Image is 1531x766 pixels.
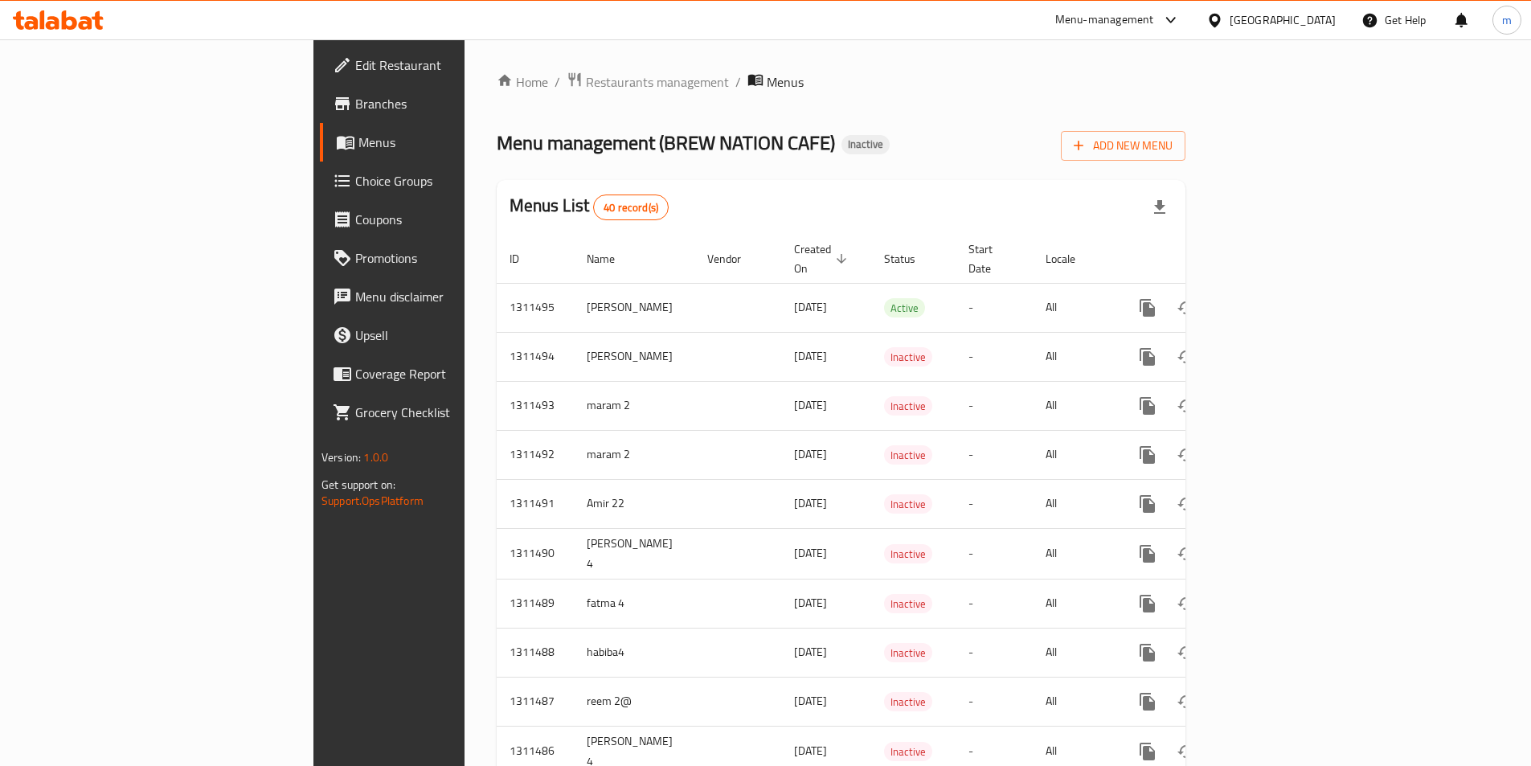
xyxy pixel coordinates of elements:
span: Inactive [841,137,890,151]
td: All [1033,628,1116,677]
button: Change Status [1167,535,1206,573]
a: Choice Groups [320,162,569,200]
span: Menu disclaimer [355,287,556,306]
span: [DATE] [794,641,827,662]
span: Grocery Checklist [355,403,556,422]
span: m [1502,11,1512,29]
button: more [1128,338,1167,376]
span: Inactive [884,693,932,711]
a: Upsell [320,316,569,354]
button: Change Status [1167,485,1206,523]
button: more [1128,387,1167,425]
span: [DATE] [794,592,827,613]
button: Change Status [1167,338,1206,376]
button: Change Status [1167,584,1206,623]
div: Inactive [841,135,890,154]
span: Get support on: [321,474,395,495]
span: Version: [321,447,361,468]
span: Choice Groups [355,171,556,190]
td: - [956,381,1033,430]
td: [PERSON_NAME] 4 [574,528,694,579]
td: All [1033,381,1116,430]
td: - [956,677,1033,726]
span: Menus [358,133,556,152]
td: reem 2@ [574,677,694,726]
span: Inactive [884,545,932,563]
span: Active [884,299,925,317]
a: Support.OpsPlatform [321,490,424,511]
span: Name [587,249,636,268]
a: Branches [320,84,569,123]
li: / [735,72,741,92]
a: Menus [320,123,569,162]
td: [PERSON_NAME] [574,283,694,332]
td: maram 2 [574,381,694,430]
span: Upsell [355,326,556,345]
td: - [956,430,1033,479]
td: All [1033,283,1116,332]
td: habiba4 [574,628,694,677]
span: Menu management ( BREW NATION CAFE ) [497,125,835,161]
span: Promotions [355,248,556,268]
td: [PERSON_NAME] [574,332,694,381]
span: Inactive [884,644,932,662]
button: Change Status [1167,387,1206,425]
div: Inactive [884,347,932,367]
td: All [1033,479,1116,528]
div: Inactive [884,643,932,662]
span: Inactive [884,595,932,613]
span: [DATE] [794,346,827,367]
span: Menus [767,72,804,92]
button: more [1128,535,1167,573]
span: Inactive [884,446,932,465]
td: All [1033,332,1116,381]
span: Start Date [968,240,1013,278]
a: Menu disclaimer [320,277,569,316]
button: more [1128,633,1167,672]
td: - [956,479,1033,528]
span: ID [510,249,540,268]
div: Total records count [593,195,669,220]
td: - [956,332,1033,381]
td: maram 2 [574,430,694,479]
span: Locale [1046,249,1096,268]
span: Coupons [355,210,556,229]
td: - [956,628,1033,677]
div: Inactive [884,594,932,613]
td: Amir 22 [574,479,694,528]
span: Inactive [884,348,932,367]
a: Edit Restaurant [320,46,569,84]
button: more [1128,584,1167,623]
th: Actions [1116,235,1296,284]
td: All [1033,579,1116,628]
button: Change Status [1167,289,1206,327]
button: more [1128,682,1167,721]
td: - [956,579,1033,628]
div: Inactive [884,494,932,514]
span: Status [884,249,936,268]
span: Created On [794,240,852,278]
td: - [956,283,1033,332]
div: Inactive [884,445,932,465]
div: [GEOGRAPHIC_DATA] [1230,11,1336,29]
span: Add New Menu [1074,136,1173,156]
button: more [1128,289,1167,327]
span: [DATE] [794,395,827,416]
span: Vendor [707,249,762,268]
span: [DATE] [794,444,827,465]
a: Promotions [320,239,569,277]
span: Inactive [884,743,932,761]
a: Coupons [320,200,569,239]
div: Active [884,298,925,317]
div: Inactive [884,692,932,711]
td: fatma 4 [574,579,694,628]
span: Inactive [884,397,932,416]
div: Menu-management [1055,10,1154,30]
span: Coverage Report [355,364,556,383]
a: Coverage Report [320,354,569,393]
span: 1.0.0 [363,447,388,468]
h2: Menus List [510,194,669,220]
button: more [1128,485,1167,523]
span: [DATE] [794,543,827,563]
